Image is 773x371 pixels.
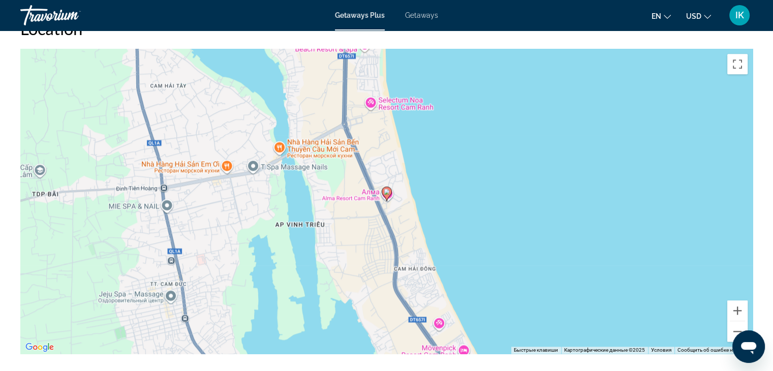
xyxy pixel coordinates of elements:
[726,5,753,26] button: User Menu
[727,321,748,342] button: Уменьшить
[727,54,748,74] button: Включить полноэкранный режим
[564,347,645,353] span: Картографические данные ©2025
[686,12,701,20] span: USD
[335,11,385,19] a: Getaways Plus
[23,341,56,354] a: Открыть эту область в Google Картах (в новом окне)
[514,347,558,354] button: Быстрые клавиши
[727,300,748,321] button: Увеличить
[652,9,671,23] button: Change language
[405,11,438,19] a: Getaways
[23,341,56,354] img: Google
[651,347,671,353] a: Условия (ссылка откроется в новой вкладке)
[652,12,661,20] span: en
[732,330,765,363] iframe: Кнопка запуска окна обмена сообщениями
[20,2,122,28] a: Travorium
[686,9,711,23] button: Change currency
[735,10,744,20] span: IK
[677,347,750,353] a: Сообщить об ошибке на карте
